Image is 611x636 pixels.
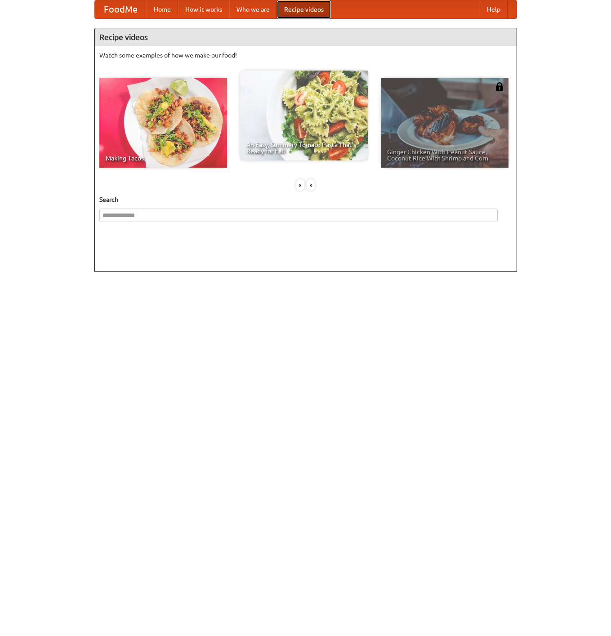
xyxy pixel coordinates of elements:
a: Making Tacos [99,78,227,168]
a: How it works [178,0,229,18]
div: » [307,179,315,191]
div: « [296,179,304,191]
a: Recipe videos [277,0,331,18]
h5: Search [99,195,512,204]
span: An Easy, Summery Tomato Pasta That's Ready for Fall [246,142,361,154]
a: Help [480,0,508,18]
img: 483408.png [495,82,504,91]
a: Who we are [229,0,277,18]
a: FoodMe [95,0,147,18]
span: Making Tacos [106,155,221,161]
a: An Easy, Summery Tomato Pasta That's Ready for Fall [240,71,368,160]
p: Watch some examples of how we make our food! [99,51,512,60]
h4: Recipe videos [95,28,517,46]
a: Home [147,0,178,18]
